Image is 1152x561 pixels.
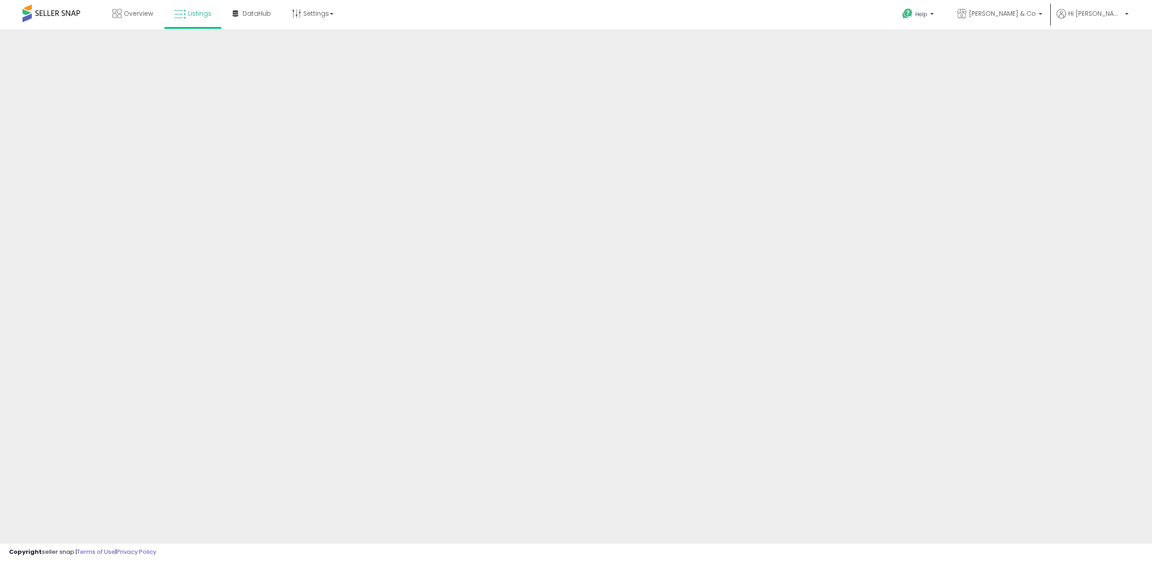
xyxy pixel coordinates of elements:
[188,9,211,18] span: Listings
[895,1,943,29] a: Help
[1057,9,1129,29] a: Hi [PERSON_NAME]
[969,9,1036,18] span: [PERSON_NAME] & Co
[1068,9,1122,18] span: Hi [PERSON_NAME]
[243,9,271,18] span: DataHub
[902,8,913,19] i: Get Help
[124,9,153,18] span: Overview
[915,10,927,18] span: Help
